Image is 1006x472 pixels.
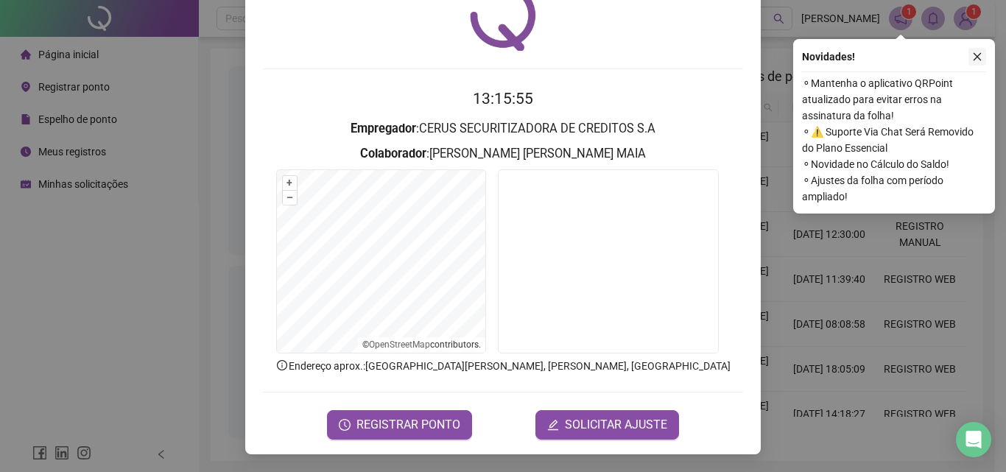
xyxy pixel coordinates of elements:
span: SOLICITAR AJUSTE [565,416,667,434]
div: Open Intercom Messenger [956,422,991,457]
span: ⚬ ⚠️ Suporte Via Chat Será Removido do Plano Essencial [802,124,986,156]
span: ⚬ Novidade no Cálculo do Saldo! [802,156,986,172]
span: clock-circle [339,419,351,431]
span: Novidades ! [802,49,855,65]
span: close [972,52,982,62]
span: info-circle [275,359,289,372]
a: OpenStreetMap [369,339,430,350]
li: © contributors. [362,339,481,350]
span: REGISTRAR PONTO [356,416,460,434]
span: ⚬ Ajustes da folha com período ampliado! [802,172,986,205]
span: ⚬ Mantenha o aplicativo QRPoint atualizado para evitar erros na assinatura da folha! [802,75,986,124]
button: editSOLICITAR AJUSTE [535,410,679,440]
button: REGISTRAR PONTO [327,410,472,440]
p: Endereço aprox. : [GEOGRAPHIC_DATA][PERSON_NAME], [PERSON_NAME], [GEOGRAPHIC_DATA] [263,358,743,374]
button: – [283,191,297,205]
h3: : CERUS SECURITIZADORA DE CREDITOS S.A [263,119,743,138]
strong: Colaborador [360,147,426,161]
button: + [283,176,297,190]
span: edit [547,419,559,431]
h3: : [PERSON_NAME] [PERSON_NAME] MAIA [263,144,743,163]
strong: Empregador [351,121,416,135]
time: 13:15:55 [473,90,533,108]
